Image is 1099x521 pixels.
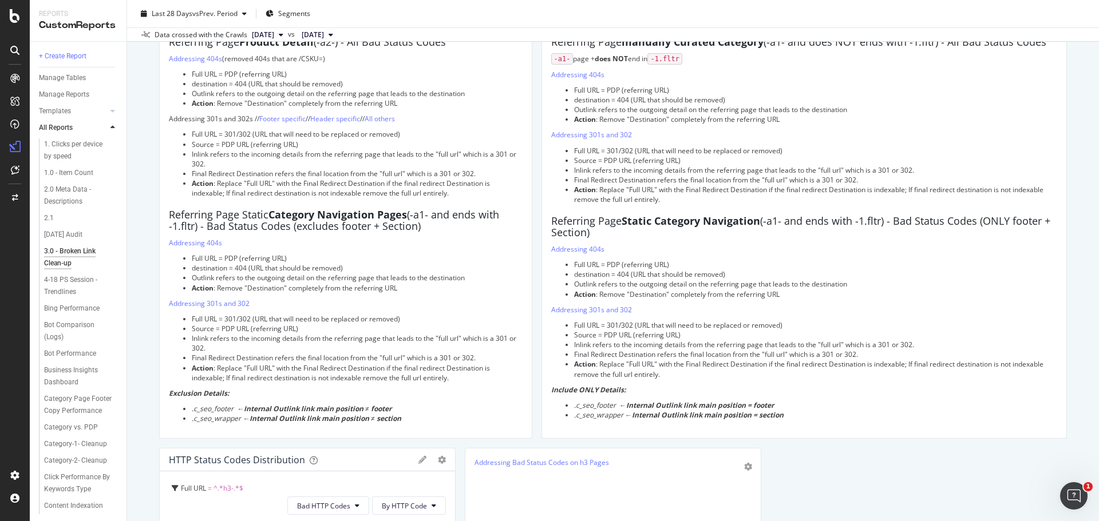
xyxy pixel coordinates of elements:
div: Templates [39,105,71,117]
strong: Action [192,283,214,293]
a: All others [365,114,395,124]
li: Final Redirect Destination refers the final location from the "full url" which is a 301 or 302. [192,169,523,178]
div: gear [438,456,446,464]
h2: Referring Page Static (-a1- and ends with -1.fltr) - Bad Status Codes (excludes footer + Section) [169,209,523,232]
li: Source = PDP URL (referring URL) [192,324,523,333]
li: : Replace "Full URL" with the Final Redirect Destination if the final redirect Destination is ind... [192,178,523,198]
strong: Category Navigation Pages [268,208,407,221]
a: 1.0 - Item Count [44,167,118,179]
strong: does NOT [595,54,628,63]
code: -a1- [551,53,574,65]
strong: Action [574,359,596,369]
code: -1.fltr [647,53,682,65]
div: All Reports [39,122,73,134]
li: destination = 404 (URL that should be removed) [192,79,523,89]
li: : Replace "Full URL" with the Final Redirect Destination if the final redirect Destination is ind... [192,363,523,383]
strong: Action [574,185,596,194]
div: Category Page Footer Copy Performance [44,393,112,417]
div: Data crossed with the Crawls [155,30,247,40]
a: [DATE] Audit [44,229,118,241]
button: By HTTP Code [372,496,446,515]
li: : Remove "Destination" completely from the referring URL [574,289,1058,299]
a: Manage Reports [39,89,118,101]
span: By HTTP Code [382,501,427,511]
strong: Include ONLY Details: [551,385,626,395]
iframe: Intercom live chat [1060,482,1088,510]
li: Full URL = 301/302 (URL that will need to be replaced or removed) [574,320,1058,330]
div: 1.0 - Item Count [44,167,93,179]
li: Final Redirect Destination refers the final location from the "full url" which is a 301 or 302. [574,175,1058,185]
strong: Internal Outlink link main position = section [632,410,784,420]
li: Full URL = 301/302 (URL that will need to be replaced or removed) [192,314,523,324]
li: Final Redirect Destination refers the final location from the "full url" which is a 301 or 302. [574,349,1058,359]
div: Click Performance By Keywords Type [44,471,112,495]
li: destination = 404 (URL that should be removed) [192,263,523,273]
div: Manage Tables [39,72,86,84]
a: Business Insights Dashboard [44,364,118,388]
li: Source = PDP URL (referring URL) [574,330,1058,340]
a: Category-1- Cleanup [44,438,118,450]
button: [DATE] [247,28,288,42]
li: Outlink refers to the outgoing detail on the referring page that leads to the destination [192,89,523,98]
div: 1. Clicks per device by speed [44,138,110,162]
strong: Action [574,114,596,124]
a: Category-2- Cleanup [44,455,118,467]
div: 3.0 - Broken Link Clean-up [44,245,109,269]
strong: Static [622,214,651,228]
li: Final Redirect Destination refers the final location from the "full url" which is a 301 or 302. [192,353,523,363]
li: Full URL = PDP (referring URL) [574,260,1058,269]
a: + Create Report [39,50,118,62]
button: Segments [261,5,315,23]
li: Outlink refers to the outgoing detail on the referring page that leads to the destination [192,273,523,283]
a: Addressing 301s and 302 [551,305,632,315]
div: 4-18 PS Session - Trendlines [44,274,110,298]
p: page + end in [551,54,1058,64]
strong: Internal Outlink link main position ≠ footer [244,404,392,413]
em: .c_seo_wrapper ← [192,413,401,423]
a: Category Page Footer Copy Performance [44,393,118,417]
li: : Replace "Full URL" with the Final Redirect Destination if the final redirect Destination is ind... [574,185,1058,204]
li: : Remove "Destination" completely from the referring URL [574,114,1058,124]
li: Inlink refers to the incoming details from the referring page that leads to the "full url" which ... [574,165,1058,175]
a: 2.0 Meta Data - Descriptions [44,184,118,208]
div: gear [744,463,752,471]
a: Addressing Bad Status Codes on h3 Pages [475,458,609,467]
h2: Referring Page (-a1- and does NOT ends with -1.fltr) - All Bad Status Codes [551,37,1058,48]
span: vs Prev. Period [192,9,238,18]
div: 2.1 [44,212,54,224]
div: Category-2- Cleanup [44,455,107,467]
a: Bot Performance [44,348,118,360]
li: Inlink refers to the incoming details from the referring page that leads to the "full url" which ... [192,149,523,169]
strong: Category Navigation [654,214,760,228]
div: Bot Performance [44,348,96,360]
div: HTTP Status Codes Distribution [169,454,305,466]
strong: Action [192,98,214,108]
p: Addressing 301s and 302s // // // [169,114,523,124]
a: Click Performance By Keywords Type [44,471,118,495]
div: Manage Reports [39,89,89,101]
em: .c_seo_wrapper ← [574,410,784,420]
a: Header specific [310,114,360,124]
div: 2025 June Audit [44,229,82,241]
li: Source = PDP URL (referring URL) [574,156,1058,165]
a: Bing Performance [44,303,118,315]
p: (removed 404s that are /CSKU=) [169,54,523,63]
a: All Reports [39,122,107,134]
strong: Internal Outlink link main position = footer [626,400,774,410]
h2: Referring Page (-a1- and ends with -1.fltr) - Bad Status Codes (ONLY footer + Section) [551,216,1058,238]
div: CustomReports [39,19,117,32]
strong: Action [192,178,214,188]
div: Bing Performance [44,303,100,315]
span: Bad HTTP Codes [297,501,350,511]
a: 3.0 - Broken Link Clean-up [44,245,118,269]
a: Addressing 404s [169,54,222,63]
span: vs [288,29,297,39]
li: Full URL = PDP (referring URL) [574,85,1058,95]
a: Bot Comparison (Logs) [44,319,118,343]
span: 1 [1084,482,1093,491]
a: Footer specific [259,114,306,124]
li: : Remove "Destination" completely from the referring URL [192,283,523,293]
li: Full URL = 301/302 (URL that will need to be replaced or removed) [192,129,523,139]
a: Manage Tables [39,72,118,84]
li: Inlink refers to the incoming details from the referring page that leads to the "full url" which ... [574,340,1058,349]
